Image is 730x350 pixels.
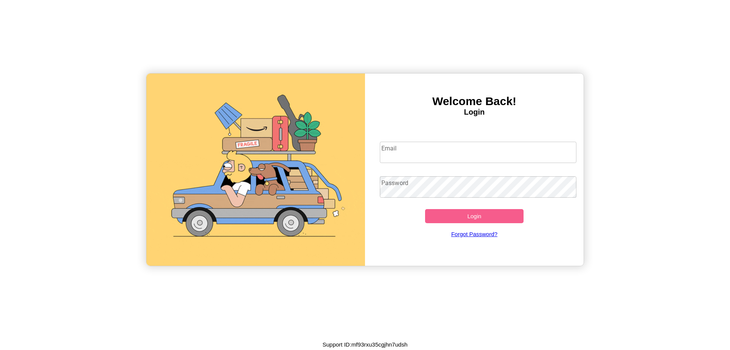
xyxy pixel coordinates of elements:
h4: Login [365,108,584,117]
h3: Welcome Back! [365,95,584,108]
button: Login [425,209,524,223]
p: Support ID: mf93rxu35cgjhn7udsh [322,339,407,350]
img: gif [146,74,365,266]
a: Forgot Password? [376,223,573,245]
